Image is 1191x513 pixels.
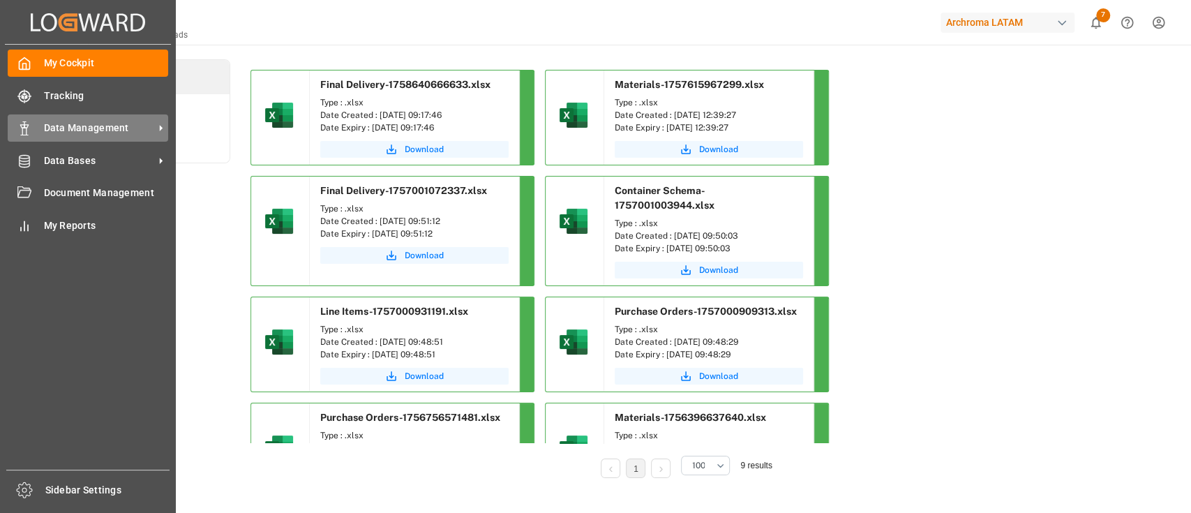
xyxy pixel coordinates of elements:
div: Type : .xlsx [615,96,803,109]
div: Type : .xlsx [615,323,803,336]
div: Date Created : [DATE] 09:51:12 [320,215,509,228]
span: Materials-1757615967299.xlsx [615,79,764,90]
button: Download [615,141,803,158]
a: My Cockpit [8,50,168,77]
a: Document Management [8,179,168,207]
button: Download [615,262,803,278]
span: Purchase Orders-1757000909313.xlsx [615,306,797,317]
div: Date Created : [DATE] 09:48:29 [615,336,803,348]
span: Download [699,370,738,382]
a: 1 [634,464,638,474]
button: Download [615,368,803,385]
button: Download [320,141,509,158]
span: Download [699,143,738,156]
div: Date Created : [DATE] 12:39:27 [615,109,803,121]
span: My Reports [44,218,169,233]
button: open menu [681,456,730,475]
div: Date Expiry : [DATE] 09:50:03 [615,242,803,255]
div: Date Expiry : [DATE] 09:51:12 [320,228,509,240]
span: Final Delivery-1758640666633.xlsx [320,79,490,90]
span: My Cockpit [44,56,169,70]
span: Tracking [44,89,169,103]
img: microsoft-excel-2019--v1.png [557,98,590,132]
div: Type : .xlsx [320,96,509,109]
button: Download [320,368,509,385]
li: 1 [626,459,645,478]
div: Date Created : [DATE] 09:57:17 [615,442,803,454]
li: Previous Page [601,459,620,478]
div: Date Created : [DATE] 09:48:51 [320,336,509,348]
span: Sidebar Settings [45,483,170,498]
img: microsoft-excel-2019--v1.png [262,98,296,132]
div: Date Created : [DATE] 13:56:11 [320,442,509,454]
span: Download [405,370,444,382]
div: Type : .xlsx [615,429,803,442]
img: microsoft-excel-2019--v1.png [557,431,590,465]
span: Document Management [44,186,169,200]
span: Final Delivery-1757001072337.xlsx [320,185,487,196]
div: Type : .xlsx [320,323,509,336]
img: microsoft-excel-2019--v1.png [262,431,296,465]
img: microsoft-excel-2019--v1.png [557,205,590,238]
button: show 7 new notifications [1080,7,1111,38]
img: microsoft-excel-2019--v1.png [557,325,590,359]
span: Data Management [44,121,154,135]
div: Date Expiry : [DATE] 09:48:29 [615,348,803,361]
div: Archroma LATAM [941,13,1074,33]
div: Date Created : [DATE] 09:50:03 [615,230,803,242]
span: Container Schema-1757001003944.xlsx [615,185,714,211]
img: microsoft-excel-2019--v1.png [262,325,296,359]
div: Date Expiry : [DATE] 09:48:51 [320,348,509,361]
span: Purchase Orders-1756756571481.xlsx [320,412,500,423]
button: Archroma LATAM [941,9,1080,36]
span: Download [405,249,444,262]
div: Type : .xlsx [615,217,803,230]
span: 9 results [740,461,772,470]
a: Tracking [8,82,168,109]
div: Type : .xlsx [320,429,509,442]
span: Line Items-1757000931191.xlsx [320,306,468,317]
span: 7 [1096,8,1110,22]
span: Download [405,143,444,156]
span: 100 [691,459,705,472]
div: Date Expiry : [DATE] 09:17:46 [320,121,509,134]
div: Type : .xlsx [320,202,509,215]
li: Next Page [651,459,671,478]
img: microsoft-excel-2019--v1.png [262,205,296,238]
button: Help Center [1111,7,1143,38]
span: Data Bases [44,154,154,168]
div: Date Expiry : [DATE] 12:39:27 [615,121,803,134]
div: Date Created : [DATE] 09:17:46 [320,109,509,121]
a: My Reports [8,211,168,239]
button: Download [320,247,509,264]
span: Materials-1756396637640.xlsx [615,412,766,423]
span: Download [699,264,738,276]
